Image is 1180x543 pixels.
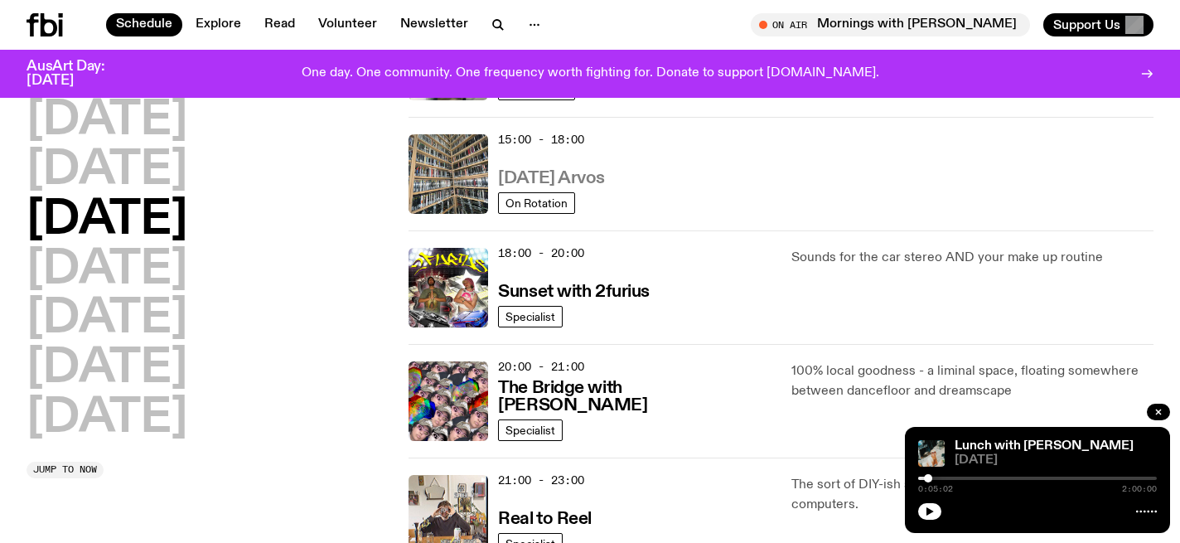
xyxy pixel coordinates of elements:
button: [DATE] [27,395,187,442]
a: Schedule [106,13,182,36]
button: Jump to now [27,462,104,478]
span: Specialist [505,310,555,322]
h3: Sunset with 2furius [498,284,650,301]
span: On Rotation [505,196,568,209]
a: Real to Reel [498,507,592,528]
span: Support Us [1053,17,1120,32]
h3: The Bridge with [PERSON_NAME] [498,380,771,415]
h3: AusArt Day: [DATE] [27,60,133,88]
span: 21:00 - 23:00 [498,473,584,488]
button: Support Us [1043,13,1153,36]
img: A corner shot of the fbi music library [409,134,488,214]
a: Explore [186,13,251,36]
a: The Bridge with [PERSON_NAME] [498,376,771,415]
a: Lunch with [PERSON_NAME] [955,439,1134,453]
span: Jump to now [33,465,97,474]
button: [DATE] [27,346,187,392]
a: Volunteer [308,13,387,36]
a: Newsletter [390,13,478,36]
h3: Real to Reel [498,511,592,528]
a: Sunset with 2furius [498,280,650,301]
button: [DATE] [27,296,187,342]
button: [DATE] [27,247,187,293]
span: [DATE] [955,454,1157,467]
span: 20:00 - 21:00 [498,359,584,375]
button: [DATE] [27,148,187,194]
button: [DATE] [27,197,187,244]
span: 15:00 - 18:00 [498,132,584,148]
a: Specialist [498,306,563,327]
a: [DATE] Arvos [498,167,605,187]
span: Specialist [505,424,555,436]
p: One day. One community. One frequency worth fighting for. Donate to support [DOMAIN_NAME]. [302,66,879,81]
img: In the style of cheesy 2000s hip hop mixtapes - Mateo on the left has his hands clapsed in prayer... [409,248,488,327]
p: Sounds for the car stereo AND your make up routine [791,248,1153,268]
h3: [DATE] Arvos [498,170,605,187]
button: On AirMornings with [PERSON_NAME] [751,13,1030,36]
span: 0:05:02 [918,485,953,493]
span: 18:00 - 20:00 [498,245,584,261]
button: [DATE] [27,98,187,144]
p: The sort of DIY-ish show: with love for instruments over computers. [791,475,1153,515]
a: Read [254,13,305,36]
span: 2:00:00 [1122,485,1157,493]
p: 100% local goodness - a liminal space, floating somewhere between dancefloor and dreamscape [791,361,1153,401]
a: On Rotation [498,192,575,214]
a: Specialist [498,419,563,441]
